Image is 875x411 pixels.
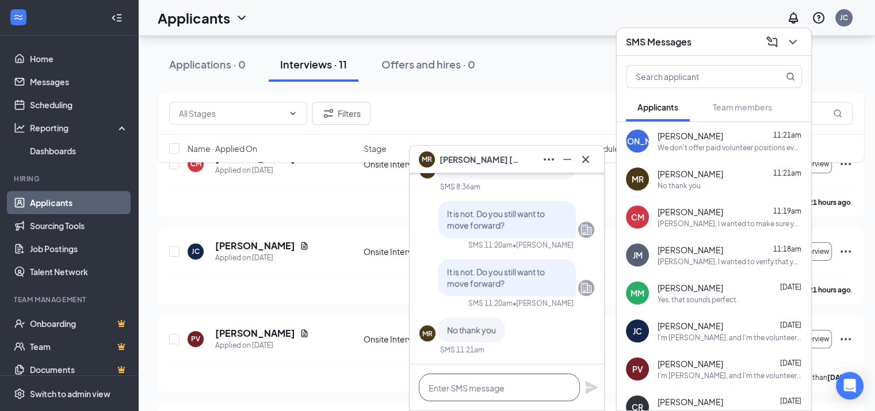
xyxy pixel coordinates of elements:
[30,139,128,162] a: Dashboards
[30,214,128,237] a: Sourcing Tools
[836,372,863,399] div: Open Intercom Messenger
[658,358,723,370] span: [PERSON_NAME]
[658,206,723,218] span: [PERSON_NAME]
[658,219,802,229] div: [PERSON_NAME], I wanted to make sure you saw my text from [DATE] regarding this volunteer positio...
[827,373,851,382] b: [DATE]
[13,12,24,23] svg: WorkstreamLogo
[456,143,499,154] span: Job posting
[773,169,801,177] span: 11:21am
[364,143,387,154] span: Stage
[30,70,128,93] a: Messages
[422,329,433,338] div: MR
[30,388,110,399] div: Switch to admin view
[14,174,126,184] div: Hiring
[576,150,595,169] button: Cross
[780,359,801,367] span: [DATE]
[215,252,309,264] div: Applied on [DATE]
[658,295,738,305] div: Yes, that sounds perfect.
[30,260,128,283] a: Talent Network
[658,282,723,294] span: [PERSON_NAME]
[658,371,802,380] div: I'm [PERSON_NAME], and I'm the volunteer coordinator for Refined Hospice. I wanted to verify that...
[786,11,800,25] svg: Notifications
[579,281,593,295] svg: Company
[30,47,128,70] a: Home
[447,267,545,288] span: It is not. Do you still want to move forward?
[631,211,644,223] div: CM
[30,122,129,134] div: Reporting
[626,36,691,48] h3: SMS Messages
[579,223,593,237] svg: Company
[773,131,801,139] span: 11:21am
[713,102,772,112] span: Team members
[658,244,723,256] span: [PERSON_NAME]
[658,333,802,342] div: I'm [PERSON_NAME], and I'm the volunteer coordinator for Refined Hospice. I wanted to verify that...
[786,35,800,49] svg: ChevronDown
[773,207,801,215] span: 11:19am
[381,57,475,71] div: Offers and hires · 0
[780,283,801,291] span: [DATE]
[584,380,598,394] svg: Plane
[447,208,545,230] span: It is not. Do you still want to move forward?
[169,57,246,71] div: Applications · 0
[542,153,556,166] svg: Ellipses
[14,295,126,305] div: Team Management
[447,325,496,335] span: No thank you
[763,33,781,51] button: ComposeMessage
[658,320,723,332] span: [PERSON_NAME]
[626,66,763,87] input: Search applicant
[812,11,826,25] svg: QuestionInfo
[773,245,801,253] span: 11:18am
[513,298,574,308] span: • [PERSON_NAME]
[300,329,309,338] svg: Document
[111,12,123,24] svg: Collapse
[288,109,297,118] svg: ChevronDown
[547,143,620,154] span: Interview Schedule
[658,396,723,408] span: [PERSON_NAME]
[440,153,520,166] span: [PERSON_NAME] [PERSON_NAME]
[604,135,671,147] div: [PERSON_NAME]
[312,102,370,125] button: Filter Filters
[192,246,200,256] div: JC
[30,191,128,214] a: Applicants
[632,363,643,375] div: PV
[14,122,25,134] svg: Analysis
[540,150,558,169] button: Ellipses
[158,8,230,28] h1: Applicants
[765,35,779,49] svg: ComposeMessage
[658,143,802,153] div: We don't offer paid volunteer positions ever, but we do hire for CNA, [GEOGRAPHIC_DATA], HHA, RN,...
[215,327,295,340] h5: [PERSON_NAME]
[30,358,128,381] a: DocumentsCrown
[560,153,574,166] svg: Minimize
[637,102,678,112] span: Applicants
[235,11,249,25] svg: ChevronDown
[579,153,593,166] svg: Cross
[215,239,295,252] h5: [PERSON_NAME]
[658,257,802,267] div: [PERSON_NAME], I wanted to verify that you know this is a volunteer position. [PERSON_NAME]
[839,332,853,346] svg: Ellipses
[632,173,644,185] div: MR
[558,150,576,169] button: Minimize
[30,93,128,116] a: Scheduling
[780,321,801,329] span: [DATE]
[633,249,643,261] div: JM
[188,143,257,154] span: Name · Applied On
[658,130,723,142] span: [PERSON_NAME]
[440,182,480,192] div: SMS 8:36am
[179,107,284,120] input: All Stages
[809,286,851,294] b: 21 hours ago
[215,340,309,351] div: Applied on [DATE]
[14,388,25,399] svg: Settings
[833,109,842,118] svg: MagnifyingGlass
[280,57,347,71] div: Interviews · 11
[440,345,484,355] div: SMS 11:21am
[300,241,309,250] svg: Document
[30,335,128,358] a: TeamCrown
[30,312,128,335] a: OnboardingCrown
[30,237,128,260] a: Job Postings
[513,240,574,250] span: • [PERSON_NAME]
[658,168,723,180] span: [PERSON_NAME]
[839,245,853,258] svg: Ellipses
[633,325,642,337] div: JC
[468,240,513,250] div: SMS 11:20am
